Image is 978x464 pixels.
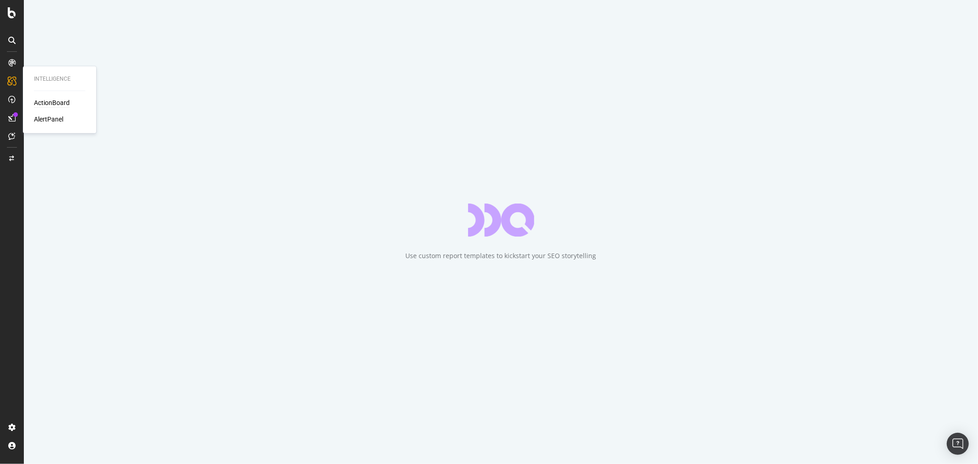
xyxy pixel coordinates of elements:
[34,75,85,83] div: Intelligence
[406,251,597,260] div: Use custom report templates to kickstart your SEO storytelling
[947,433,969,455] div: Open Intercom Messenger
[468,204,534,237] div: animation
[34,115,63,124] a: AlertPanel
[34,99,70,108] a: ActionBoard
